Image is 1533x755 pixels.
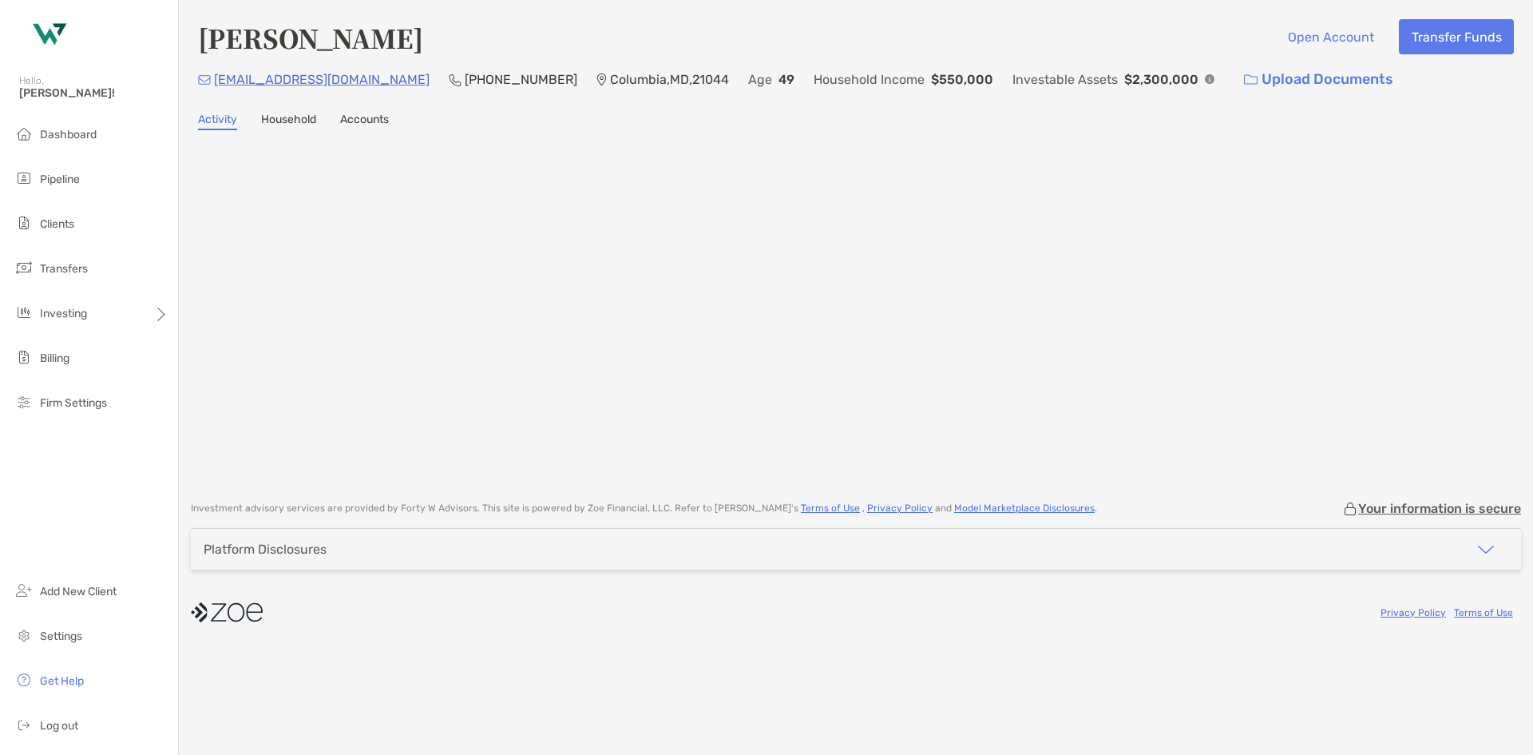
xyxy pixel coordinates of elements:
a: Activity [198,113,237,130]
p: $550,000 [931,70,993,89]
span: [PERSON_NAME]! [19,86,168,100]
p: 49 [778,70,794,89]
span: Get Help [40,674,84,688]
span: Add New Client [40,585,117,598]
p: Your information is secure [1358,501,1521,516]
p: Columbia , MD , 21044 [610,70,729,89]
a: Model Marketplace Disclosures [954,503,1095,514]
button: Open Account [1275,19,1386,54]
img: Info Icon [1205,74,1214,84]
img: Zoe Logo [19,6,77,64]
a: Upload Documents [1234,62,1404,97]
img: logout icon [14,715,34,734]
img: settings icon [14,626,34,645]
a: Terms of Use [1454,607,1513,618]
span: Billing [40,352,69,365]
div: Platform Disclosures [204,542,327,557]
img: Location Icon [596,74,607,86]
img: Phone Icon [449,74,461,86]
img: pipeline icon [14,169,34,188]
h4: [PERSON_NAME] [198,19,423,56]
p: Household Income [814,70,925,89]
button: Transfer Funds [1399,19,1514,54]
span: Clients [40,217,74,231]
p: Investment advisory services are provided by Forty W Advisors . This site is powered by Zoe Finan... [191,503,1097,515]
a: Terms of Use [801,503,860,514]
img: clients icon [14,213,34,232]
span: Settings [40,630,82,643]
img: transfers icon [14,258,34,277]
img: investing icon [14,303,34,322]
img: dashboard icon [14,124,34,143]
span: Log out [40,719,78,733]
img: company logo [191,594,263,630]
img: icon arrow [1476,540,1495,559]
a: Accounts [340,113,389,130]
span: Firm Settings [40,396,107,410]
p: Age [748,70,772,89]
img: billing icon [14,348,34,367]
span: Transfers [40,262,88,276]
a: Privacy Policy [1380,607,1446,618]
span: Dashboard [40,128,97,141]
p: $2,300,000 [1124,70,1198,89]
img: firm-settings icon [14,392,34,411]
span: Pipeline [40,173,80,186]
p: Investable Assets [1012,70,1118,89]
img: Email Icon [198,75,211,85]
p: [EMAIL_ADDRESS][DOMAIN_NAME] [214,70,430,89]
img: get-help icon [14,670,34,689]
span: Investing [40,307,87,320]
img: button icon [1244,74,1258,85]
a: Privacy Policy [867,503,933,514]
p: [PHONE_NUMBER] [465,70,577,89]
img: add_new_client icon [14,581,34,600]
a: Household [261,113,316,130]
